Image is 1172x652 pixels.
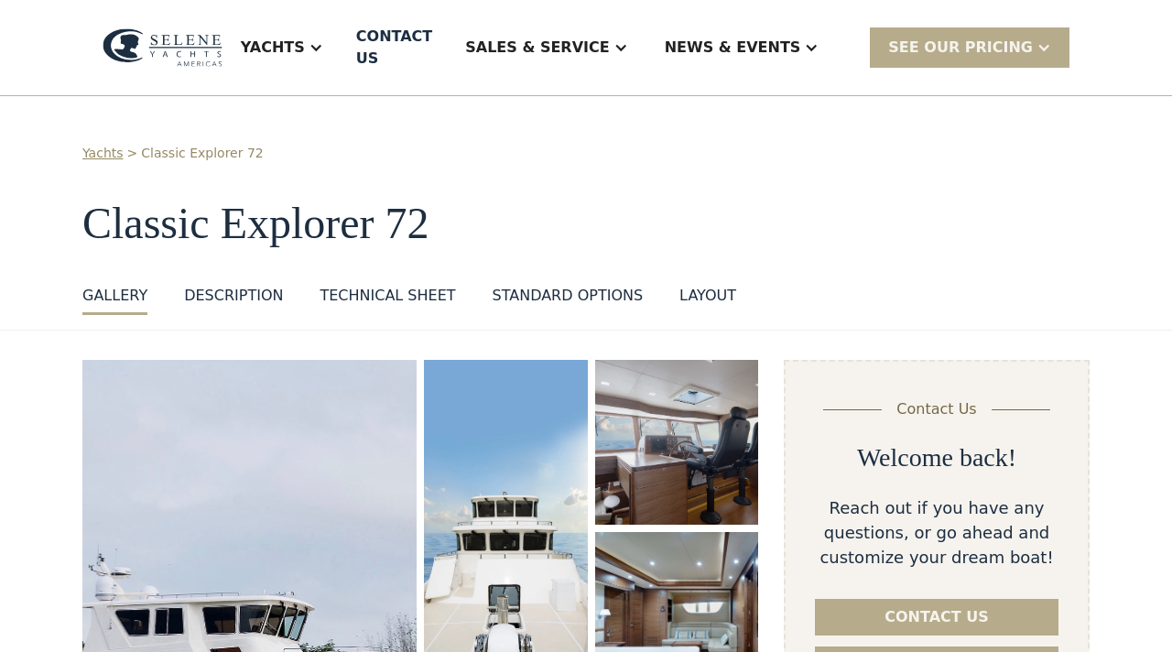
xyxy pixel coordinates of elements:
div: Sales & Service [465,37,609,59]
a: layout [679,285,736,315]
a: Contact us [815,599,1058,636]
div: > [127,144,138,163]
div: Yachts [241,37,305,59]
div: standard options [493,285,644,307]
a: Classic Explorer 72 [141,144,263,163]
a: standard options [493,285,644,315]
a: Yachts [82,144,124,163]
div: News & EVENTS [646,11,838,84]
h1: Classic Explorer 72 [82,200,1090,248]
div: DESCRIPTION [184,285,283,307]
div: SEE Our Pricing [870,27,1069,67]
a: GALLERY [82,285,147,315]
div: GALLERY [82,285,147,307]
div: Reach out if you have any questions, or go ahead and customize your dream boat! [815,495,1058,570]
a: open lightbox [595,360,759,525]
div: Yachts [222,11,342,84]
a: Technical sheet [320,285,455,315]
img: logo [103,28,222,68]
div: Contact US [356,26,432,70]
div: SEE Our Pricing [888,37,1033,59]
div: layout [679,285,736,307]
a: DESCRIPTION [184,285,283,315]
div: Contact Us [896,398,976,420]
div: News & EVENTS [665,37,801,59]
h2: Welcome back! [857,442,1016,473]
div: Technical sheet [320,285,455,307]
div: Sales & Service [447,11,646,84]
